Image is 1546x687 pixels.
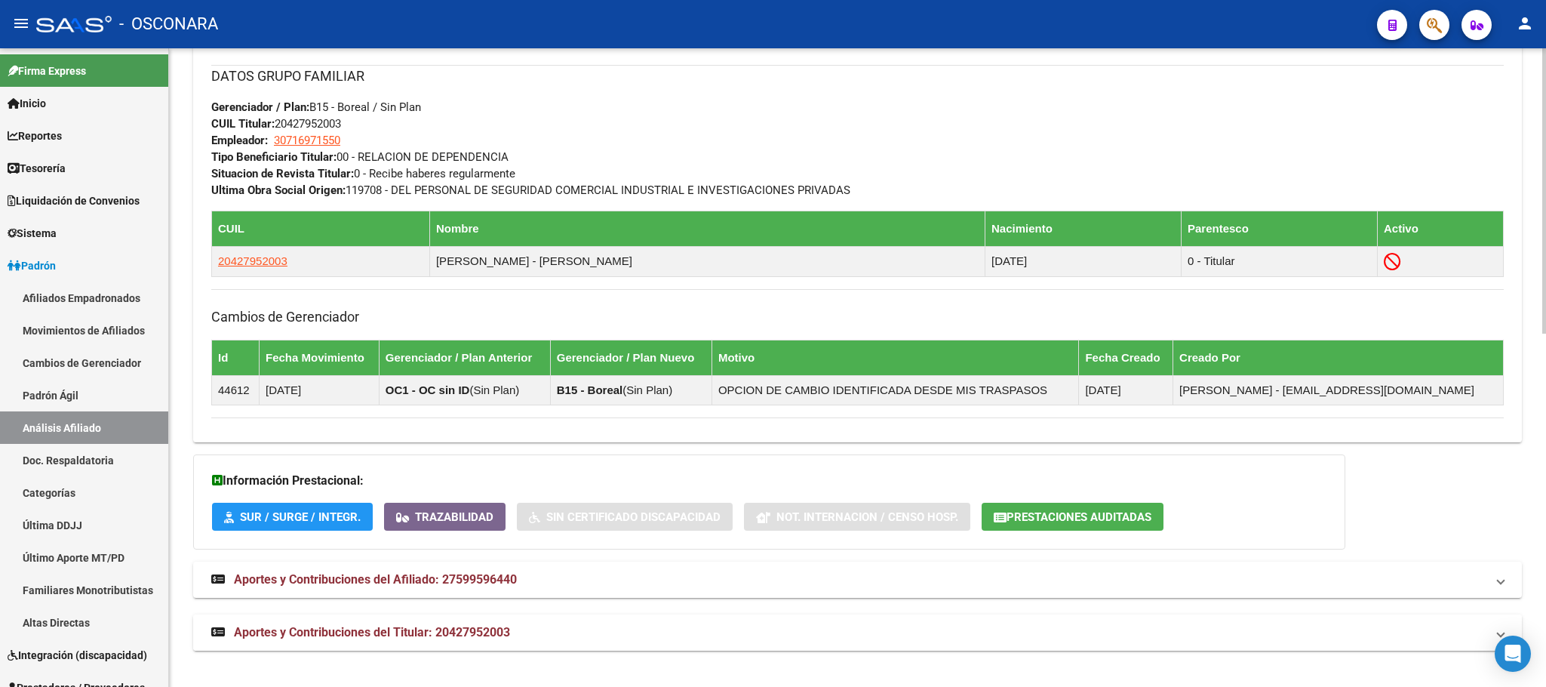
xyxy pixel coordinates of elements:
td: [DATE] [260,376,380,405]
span: Not. Internacion / Censo Hosp. [776,510,958,524]
span: Trazabilidad [415,510,493,524]
span: Prestaciones Auditadas [1007,510,1151,524]
span: 20427952003 [218,254,287,267]
span: Inicio [8,95,46,112]
span: Sin Plan [626,384,668,396]
button: Prestaciones Auditadas [982,503,1163,531]
span: 2 [211,38,244,51]
td: [PERSON_NAME] - [EMAIL_ADDRESS][DOMAIN_NAME] [1173,376,1504,405]
th: Nombre [429,211,985,246]
mat-expansion-panel-header: Aportes y Contribuciones del Afiliado: 27599596440 [193,562,1522,598]
strong: B15 - Boreal [557,384,623,396]
th: Gerenciador / Plan Anterior [379,340,550,376]
span: B15 - Boreal / Sin Plan [211,100,421,114]
span: Liquidación de Convenios [8,193,140,209]
td: [DATE] [985,246,1182,276]
span: Sin Certificado Discapacidad [546,510,721,524]
th: Fecha Movimiento [260,340,380,376]
td: ( ) [550,376,712,405]
strong: Edad: [211,38,238,51]
td: 44612 [212,376,260,405]
strong: Gerenciador / Plan: [211,100,309,114]
strong: Ultima Obra Social Origen: [211,183,346,197]
h3: DATOS GRUPO FAMILIAR [211,66,1504,87]
th: Nacimiento [985,211,1182,246]
th: Gerenciador / Plan Nuevo [550,340,712,376]
strong: CUIL Titular: [211,117,275,131]
mat-icon: menu [12,14,30,32]
mat-expansion-panel-header: Aportes y Contribuciones del Titular: 20427952003 [193,615,1522,651]
th: Id [212,340,260,376]
span: Padrón [8,257,56,274]
span: 30716971550 [274,134,340,147]
span: SUR / SURGE / INTEGR. [240,510,361,524]
span: 20427952003 [211,117,341,131]
span: - OSCONARA [119,8,218,41]
td: [DATE] [1079,376,1173,405]
strong: Tipo Beneficiario Titular: [211,150,337,164]
span: Aportes y Contribuciones del Titular: 20427952003 [234,625,510,639]
strong: Empleador: [211,134,268,147]
strong: OC1 - OC sin ID [386,384,470,396]
td: [PERSON_NAME] - [PERSON_NAME] [429,246,985,276]
button: Not. Internacion / Censo Hosp. [744,503,970,531]
span: Tesorería [8,160,66,177]
th: Fecha Creado [1079,340,1173,376]
div: Open Intercom Messenger [1495,636,1531,672]
span: 119708 - DEL PERSONAL DE SEGURIDAD COMERCIAL INDUSTRIAL E INVESTIGACIONES PRIVADAS [211,183,850,197]
h3: Cambios de Gerenciador [211,307,1504,328]
td: 0 - Titular [1181,246,1377,276]
mat-icon: person [1516,14,1534,32]
span: Aportes y Contribuciones del Afiliado: 27599596440 [234,572,517,587]
span: Sistema [8,225,57,242]
span: Reportes [8,128,62,144]
button: Sin Certificado Discapacidad [517,503,733,531]
td: OPCION DE CAMBIO IDENTIFICADA DESDE MIS TRASPASOS [712,376,1078,405]
th: Parentesco [1181,211,1377,246]
button: Trazabilidad [384,503,506,531]
span: Sin Plan [473,384,515,396]
td: ( ) [379,376,550,405]
th: Creado Por [1173,340,1504,376]
span: Integración (discapacidad) [8,647,147,664]
th: CUIL [212,211,430,246]
button: SUR / SURGE / INTEGR. [212,503,373,531]
span: Firma Express [8,63,86,79]
th: Activo [1378,211,1504,246]
strong: Situacion de Revista Titular: [211,167,354,180]
h3: Información Prestacional: [212,470,1326,491]
span: 00 - RELACION DE DEPENDENCIA [211,150,509,164]
span: 0 - Recibe haberes regularmente [211,167,515,180]
th: Motivo [712,340,1078,376]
